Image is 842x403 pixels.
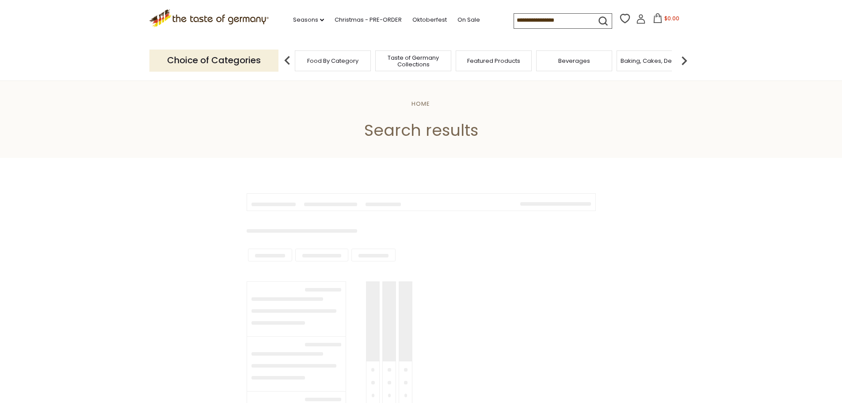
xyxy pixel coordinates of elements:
[307,58,358,64] a: Food By Category
[412,15,447,25] a: Oktoberfest
[648,13,685,27] button: $0.00
[149,50,278,71] p: Choice of Categories
[664,15,679,22] span: $0.00
[293,15,324,25] a: Seasons
[335,15,402,25] a: Christmas - PRE-ORDER
[467,58,520,64] a: Featured Products
[558,58,590,64] a: Beverages
[27,120,815,140] h1: Search results
[675,52,693,69] img: next arrow
[278,52,296,69] img: previous arrow
[378,54,449,68] a: Taste of Germany Collections
[621,58,689,64] a: Baking, Cakes, Desserts
[457,15,480,25] a: On Sale
[411,100,430,108] a: Home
